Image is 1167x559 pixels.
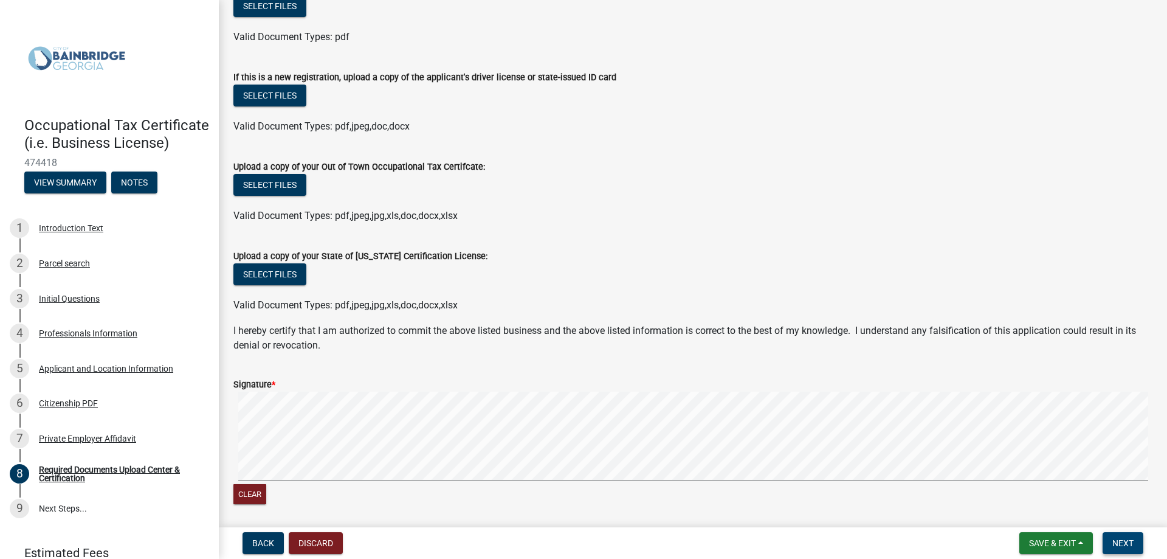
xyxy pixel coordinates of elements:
div: 5 [10,359,29,378]
button: Select files [233,174,306,196]
div: Citizenship PDF [39,399,98,408]
img: City of Bainbridge, Georgia (Canceled) [24,13,129,104]
div: Applicant and Location Information [39,364,173,373]
wm-modal-confirm: Summary [24,178,106,188]
button: Clear [233,484,266,504]
p: I hereby certify that I am authorized to commit the above listed business and the above listed in... [233,324,1152,353]
span: Save & Exit [1029,538,1076,548]
div: 8 [10,464,29,484]
div: Required Documents Upload Center & Certification [39,465,199,482]
button: Save & Exit [1019,532,1093,554]
button: Select files [233,85,306,106]
button: Discard [289,532,343,554]
label: Signature [233,381,275,389]
span: Valid Document Types: pdf,jpeg,doc,docx [233,120,410,132]
span: Next [1112,538,1134,548]
button: Back [243,532,284,554]
span: Valid Document Types: pdf,jpeg,jpg,xls,doc,docx,xlsx [233,210,458,221]
div: Initial Questions [39,294,100,303]
button: Next [1103,532,1143,554]
div: 9 [10,499,29,518]
span: 474418 [24,157,194,168]
div: 7 [10,429,29,448]
div: 1 [10,218,29,238]
div: 3 [10,289,29,308]
div: 2 [10,254,29,273]
div: 4 [10,324,29,343]
div: Introduction Text [39,224,103,232]
span: Valid Document Types: pdf,jpeg,jpg,xls,doc,docx,xlsx [233,299,458,311]
button: View Summary [24,172,106,193]
span: Valid Document Types: pdf [233,31,349,43]
button: Notes [111,172,157,193]
div: Professionals Information [39,329,137,338]
span: Back [252,538,274,548]
div: Parcel search [39,259,90,268]
button: Select files [233,263,306,285]
wm-modal-confirm: Notes [111,178,157,188]
label: If this is a new registration, upload a copy of the applicant's driver license or state-issued ID... [233,74,616,82]
label: Upload a copy of your Out of Town Occupational Tax Certifcate: [233,163,485,172]
div: Private Employer Affidavit [39,434,136,443]
label: Upload a copy of your State of [US_STATE] Certification License: [233,252,487,261]
div: 6 [10,394,29,413]
h4: Occupational Tax Certificate (i.e. Business License) [24,117,209,152]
